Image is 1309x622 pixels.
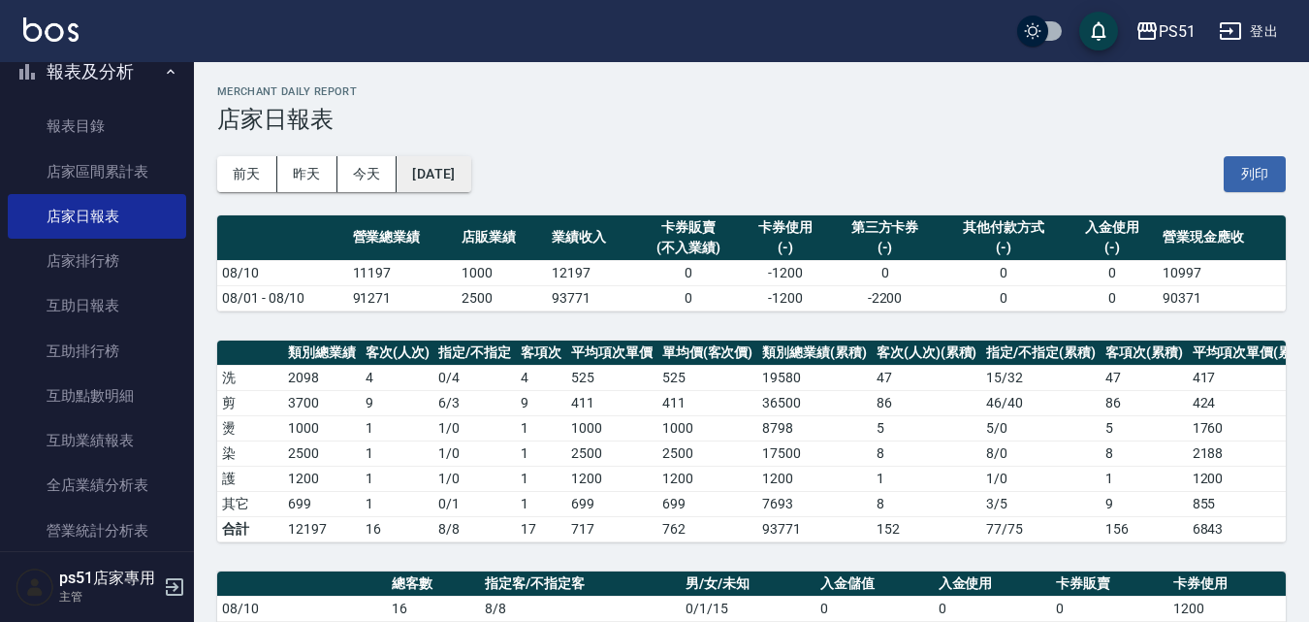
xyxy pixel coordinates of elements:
h3: 店家日報表 [217,106,1286,133]
button: [DATE] [397,156,470,192]
td: 1 [361,466,434,491]
td: 2500 [566,441,657,466]
td: 93771 [757,516,872,541]
td: 08/10 [217,596,387,621]
td: 0 [1068,260,1158,285]
th: 卡券使用 [1168,572,1286,597]
button: 列印 [1224,156,1286,192]
td: 2500 [457,285,547,311]
button: 登出 [1211,14,1286,49]
td: 0 [1051,596,1168,621]
td: 0 / 4 [433,365,516,390]
td: 洗 [217,365,283,390]
button: 昨天 [277,156,337,192]
td: 1200 [757,466,872,491]
td: 8 [872,491,982,516]
td: 0 [1068,285,1158,311]
td: 0 / 1 [433,491,516,516]
div: (不入業績) [642,238,736,258]
p: 主管 [59,588,158,606]
td: 717 [566,516,657,541]
td: 1200 [283,466,361,491]
td: 08/10 [217,260,348,285]
td: 1200 [566,466,657,491]
td: 0 [815,596,933,621]
td: 2500 [283,441,361,466]
a: 報表目錄 [8,104,186,148]
div: 入金使用 [1072,217,1153,238]
img: Person [16,568,54,606]
th: 指定/不指定 [433,341,516,366]
td: -1200 [740,285,830,311]
td: 1000 [457,260,547,285]
td: 17500 [757,441,872,466]
a: 互助日報表 [8,283,186,328]
td: 08/01 - 08/10 [217,285,348,311]
th: 客次(人次)(累積) [872,341,982,366]
td: 91271 [348,285,458,311]
a: 互助點數明細 [8,374,186,418]
td: 156 [1101,516,1188,541]
td: 16 [361,516,434,541]
th: 男/女/未知 [681,572,815,597]
table: a dense table [217,215,1286,311]
th: 類別總業績(累積) [757,341,872,366]
th: 卡券販賣 [1051,572,1168,597]
td: 8 [1101,441,1188,466]
div: 其他付款方式 [944,217,1063,238]
div: 第三方卡券 [835,217,935,238]
td: 0 [830,260,940,285]
td: 19580 [757,365,872,390]
td: 5 [872,415,982,441]
td: 1 [516,415,566,441]
button: 今天 [337,156,398,192]
td: 411 [566,390,657,415]
a: 互助業績報表 [8,418,186,463]
td: 0 [637,260,741,285]
td: 9 [361,390,434,415]
td: 47 [1101,365,1188,390]
td: 8 / 0 [981,441,1101,466]
th: 總客數 [387,572,479,597]
td: 其它 [217,491,283,516]
td: 46 / 40 [981,390,1101,415]
td: 0 [637,285,741,311]
h5: ps51店家專用 [59,569,158,588]
td: 1 / 0 [981,466,1101,491]
td: 8 [872,441,982,466]
td: 8/8 [480,596,681,621]
td: 0 [940,260,1068,285]
div: PS51 [1159,19,1196,44]
td: 1200 [657,466,758,491]
td: 699 [657,491,758,516]
a: 互助排行榜 [8,329,186,374]
td: 762 [657,516,758,541]
td: 90371 [1158,285,1286,311]
button: 報表及分析 [8,47,186,97]
td: -2200 [830,285,940,311]
div: (-) [745,238,825,258]
td: 16 [387,596,479,621]
td: 47 [872,365,982,390]
th: 入金儲值 [815,572,933,597]
td: 15 / 32 [981,365,1101,390]
td: 86 [1101,390,1188,415]
td: 4 [516,365,566,390]
td: 12197 [283,516,361,541]
td: 1 / 0 [433,466,516,491]
td: 0 [934,596,1051,621]
td: 1200 [1168,596,1286,621]
div: (-) [835,238,935,258]
td: 525 [657,365,758,390]
td: 77/75 [981,516,1101,541]
td: 9 [1101,491,1188,516]
div: (-) [944,238,1063,258]
td: 1000 [566,415,657,441]
td: 1 [361,491,434,516]
th: 營業現金應收 [1158,215,1286,261]
td: 1 [516,466,566,491]
th: 指定客/不指定客 [480,572,681,597]
th: 營業總業績 [348,215,458,261]
td: 3 / 5 [981,491,1101,516]
td: 2098 [283,365,361,390]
